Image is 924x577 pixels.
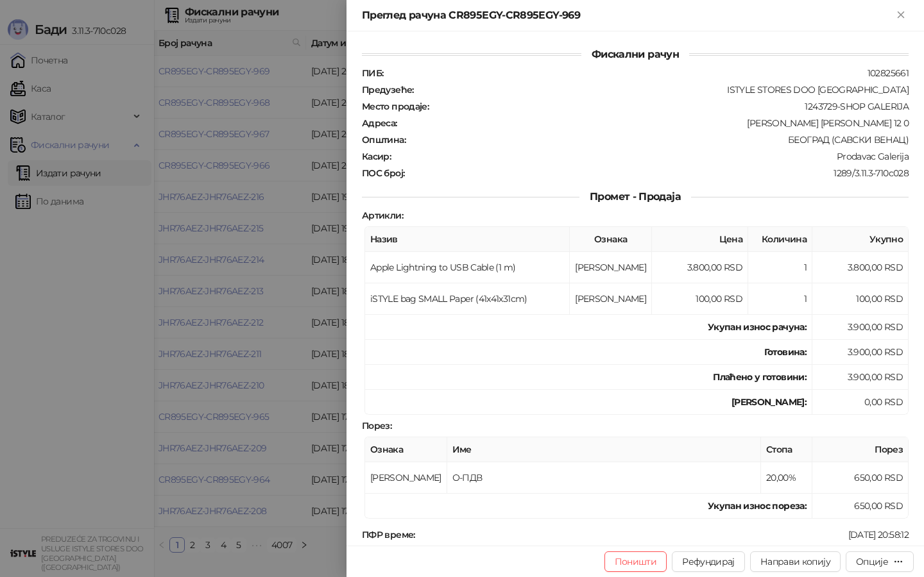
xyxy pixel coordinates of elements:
[761,437,812,462] th: Стопа
[672,551,745,572] button: Рефундирај
[708,321,807,333] strong: Укупан износ рачуна :
[430,101,910,112] div: 1243729-SHOP GALERIJA
[812,315,909,340] td: 3.900,00 RSD
[447,462,761,494] td: О-ПДВ
[761,462,812,494] td: 20,00%
[750,551,841,572] button: Направи копију
[856,556,888,567] div: Опције
[362,210,403,221] strong: Артикли :
[812,227,909,252] th: Укупно
[812,494,909,519] td: 650,00 RSD
[748,252,812,283] td: 1
[812,437,909,462] th: Порез
[365,227,570,252] th: Назив
[362,529,415,540] strong: ПФР време :
[760,556,830,567] span: Направи копију
[407,134,910,146] div: БЕОГРАД (САВСКИ ВЕНАЦ)
[362,67,383,79] strong: ПИБ :
[812,390,909,415] td: 0,00 RSD
[362,134,406,146] strong: Општина :
[362,8,893,23] div: Преглед рачуна CR895EGY-CR895EGY-969
[604,551,667,572] button: Поништи
[447,437,761,462] th: Име
[362,117,397,129] strong: Адреса :
[570,252,652,283] td: [PERSON_NAME]
[579,190,691,203] span: Промет - Продаја
[812,340,909,365] td: 3.900,00 RSD
[764,346,807,358] strong: Готовина :
[652,252,748,283] td: 3.800,00 RSD
[893,8,909,23] button: Close
[812,462,909,494] td: 650,00 RSD
[362,151,391,162] strong: Касир :
[362,420,391,431] strong: Порез :
[748,227,812,252] th: Количина
[384,67,910,79] div: 102825661
[570,283,652,315] td: [PERSON_NAME]
[713,371,807,383] strong: Плаћено у готовини:
[812,252,909,283] td: 3.800,00 RSD
[406,167,910,179] div: 1289/3.11.3-710c028
[392,151,910,162] div: Prodavac Galerija
[748,283,812,315] td: 1
[365,283,570,315] td: iSTYLE bag SMALL Paper (41x41x31cm)
[570,227,652,252] th: Ознака
[581,48,689,60] span: Фискални рачун
[732,396,807,408] strong: [PERSON_NAME]:
[652,283,748,315] td: 100,00 RSD
[415,84,910,96] div: ISTYLE STORES DOO [GEOGRAPHIC_DATA]
[365,437,447,462] th: Ознака
[812,283,909,315] td: 100,00 RSD
[708,500,807,512] strong: Укупан износ пореза:
[416,529,910,540] div: [DATE] 20:58:12
[846,551,914,572] button: Опције
[652,227,748,252] th: Цена
[812,365,909,390] td: 3.900,00 RSD
[362,84,414,96] strong: Предузеће :
[365,252,570,283] td: Apple Lightning to USB Cable (1 m)
[365,462,447,494] td: [PERSON_NAME]
[362,167,404,179] strong: ПОС број :
[362,101,429,112] strong: Место продаје :
[398,117,910,129] div: [PERSON_NAME] [PERSON_NAME] 12 0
